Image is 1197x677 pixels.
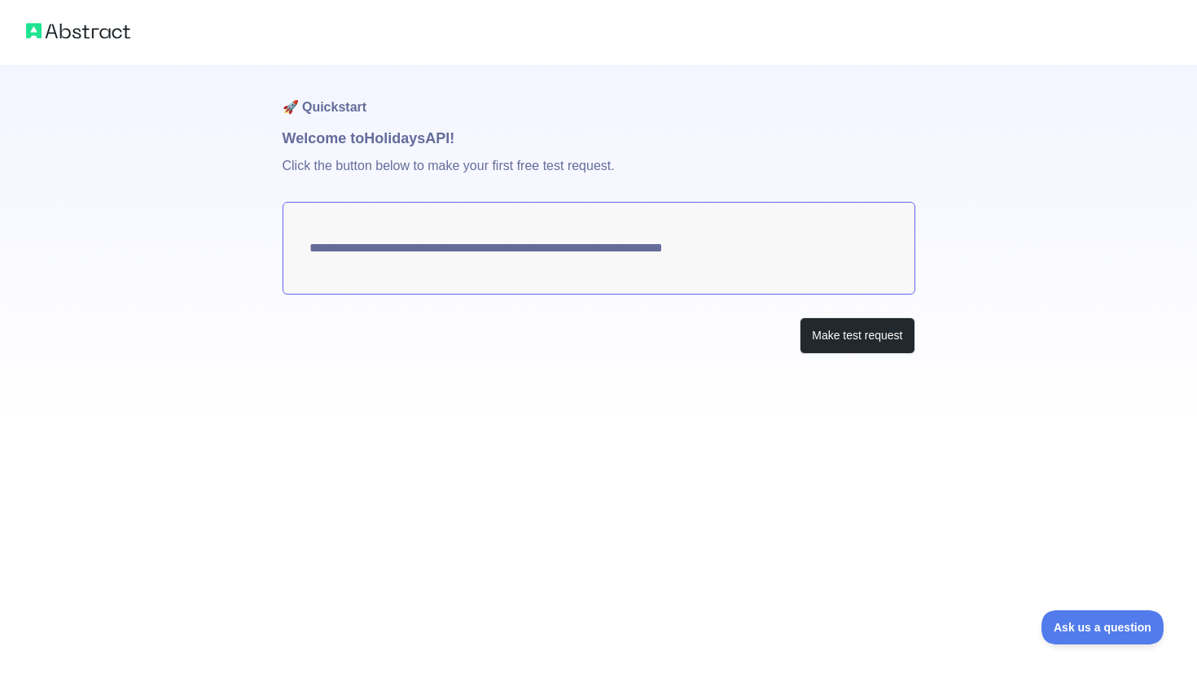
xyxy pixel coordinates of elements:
iframe: Toggle Customer Support [1041,610,1164,644]
button: Make test request [800,317,914,354]
h1: 🚀 Quickstart [283,65,915,127]
p: Click the button below to make your first free test request. [283,150,915,202]
img: Abstract logo [26,20,130,42]
h1: Welcome to Holidays API! [283,127,915,150]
